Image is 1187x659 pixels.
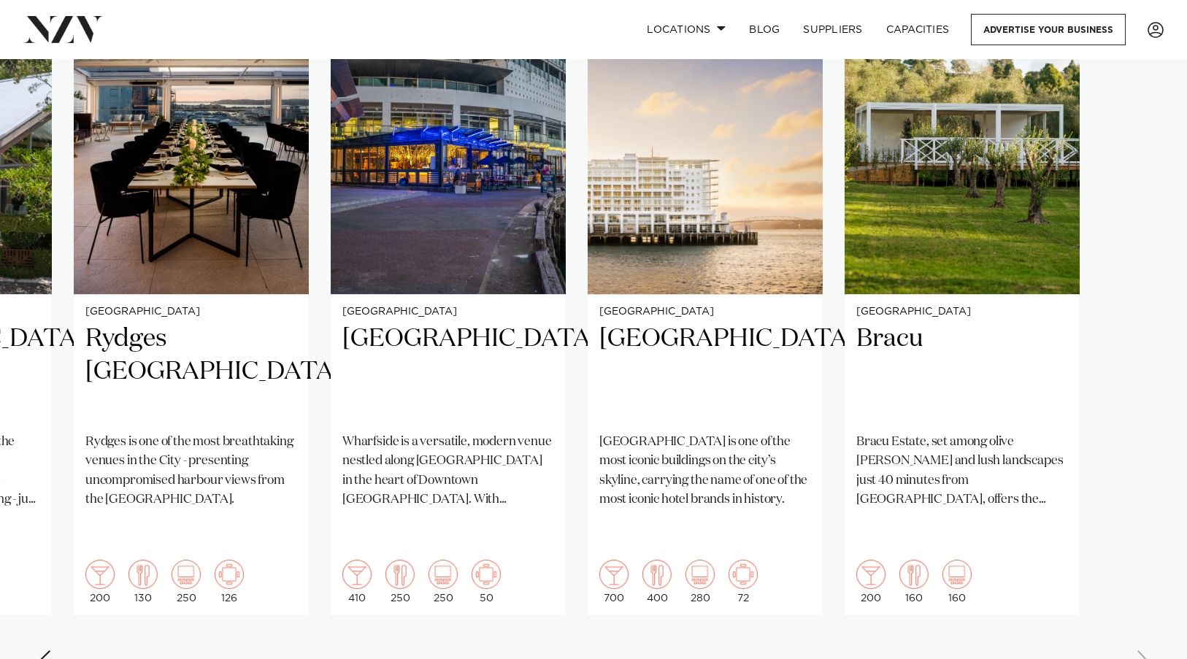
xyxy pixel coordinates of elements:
a: SUPPLIERS [791,14,874,45]
a: Capacities [875,14,961,45]
div: 72 [729,560,758,604]
div: 410 [342,560,372,604]
div: 250 [172,560,201,604]
small: [GEOGRAPHIC_DATA] [856,307,1068,317]
img: dining.png [899,560,929,589]
img: nzv-logo.png [23,16,103,42]
div: 250 [429,560,458,604]
a: BLOG [737,14,791,45]
img: dining.png [385,560,415,589]
div: 200 [85,560,115,604]
div: 200 [856,560,886,604]
div: 280 [685,560,715,604]
p: [GEOGRAPHIC_DATA] is one of the most iconic buildings on the city’s skyline, carrying the name of... [599,433,811,509]
img: meeting.png [215,560,244,589]
img: meeting.png [729,560,758,589]
div: 130 [128,560,158,604]
div: 250 [385,560,415,604]
h2: [GEOGRAPHIC_DATA] [599,323,811,421]
h2: Bracu [856,323,1068,421]
img: dining.png [128,560,158,589]
img: theatre.png [172,560,201,589]
img: meeting.png [472,560,501,589]
div: 126 [215,560,244,604]
img: cocktail.png [342,560,372,589]
h2: [GEOGRAPHIC_DATA] [342,323,554,421]
img: theatre.png [429,560,458,589]
p: Bracu Estate, set among olive [PERSON_NAME] and lush landscapes just 40 minutes from [GEOGRAPHIC_... [856,433,1068,509]
img: cocktail.png [856,560,886,589]
div: 50 [472,560,501,604]
div: 160 [899,560,929,604]
img: cocktail.png [85,560,115,589]
a: Advertise your business [971,14,1126,45]
p: Wharfside is a versatile, modern venue nestled along [GEOGRAPHIC_DATA] in the heart of Downtown [... [342,433,554,509]
a: Locations [635,14,737,45]
div: 400 [642,560,672,604]
h2: Rydges [GEOGRAPHIC_DATA] [85,323,297,421]
div: 700 [599,560,629,604]
div: 160 [942,560,972,604]
small: [GEOGRAPHIC_DATA] [85,307,297,317]
img: cocktail.png [599,560,629,589]
img: theatre.png [685,560,715,589]
img: theatre.png [942,560,972,589]
small: [GEOGRAPHIC_DATA] [342,307,554,317]
p: Rydges is one of the most breathtaking venues in the City - presenting uncompromised harbour view... [85,433,297,509]
small: [GEOGRAPHIC_DATA] [599,307,811,317]
img: dining.png [642,560,672,589]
